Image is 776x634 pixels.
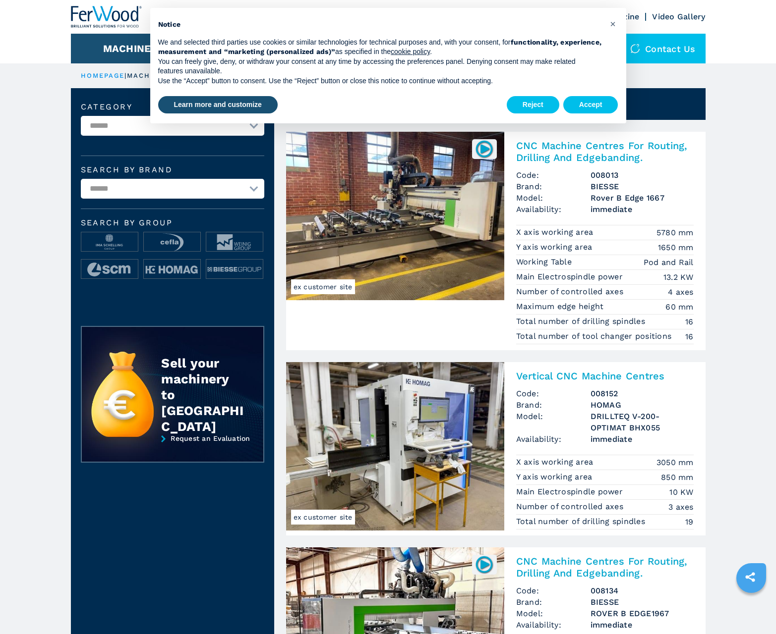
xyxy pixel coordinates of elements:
[591,411,694,433] h3: DRILLTEQ V-200-OPTIMAT BHX055
[516,433,591,445] span: Availability:
[516,486,626,497] p: Main Electrospindle power
[516,316,648,327] p: Total number of drilling spindles
[516,181,591,192] span: Brand:
[475,555,494,574] img: 008134
[391,48,430,55] a: cookie policy
[291,510,355,525] span: ex customer site
[286,362,504,530] img: Vertical CNC Machine Centres HOMAG DRILLTEQ V-200-OPTIMAT BHX055
[158,76,602,86] p: Use the “Accept” button to consent. Use the “Reject” button or close this notice to continue with...
[685,316,694,327] em: 16
[516,457,596,468] p: X axis working area
[81,232,138,252] img: image
[610,18,616,30] span: ×
[516,140,694,163] h2: CNC Machine Centres For Routing, Drilling And Edgebanding.
[734,589,769,627] iframe: Chat
[158,96,278,114] button: Learn more and customize
[668,501,694,513] em: 3 axes
[661,472,694,483] em: 850 mm
[81,166,264,174] label: Search by brand
[71,6,142,28] img: Ferwood
[507,96,559,114] button: Reject
[516,331,674,342] p: Total number of tool changer positions
[124,72,126,79] span: |
[158,38,602,56] strong: functionality, experience, measurement and “marketing (personalized ads)”
[516,411,591,433] span: Model:
[516,388,591,399] span: Code:
[516,516,648,527] p: Total number of drilling spindles
[668,286,694,298] em: 4 axes
[516,286,626,297] p: Number of controlled axes
[158,57,602,76] p: You can freely give, deny, or withdraw your consent at any time by accessing the preferences pane...
[516,399,591,411] span: Brand:
[516,271,626,282] p: Main Electrospindle power
[158,38,602,57] p: We and selected third parties use cookies or similar technologies for technical purposes and, wit...
[516,227,596,238] p: X axis working area
[516,204,591,215] span: Availability:
[158,20,602,30] h2: Notice
[475,139,494,158] img: 008013
[286,362,706,535] a: Vertical CNC Machine Centres HOMAG DRILLTEQ V-200-OPTIMAT BHX055ex customer siteVertical CNC Mach...
[620,34,706,63] div: Contact us
[81,260,138,279] img: image
[144,260,200,279] img: image
[652,12,705,21] a: Video Gallery
[516,619,591,631] span: Availability:
[685,516,694,528] em: 19
[591,169,694,181] h3: 008013
[591,388,694,399] h3: 008152
[81,434,264,470] a: Request an Evaluation
[81,103,264,111] label: Category
[591,181,694,192] h3: BIESSE
[591,596,694,608] h3: BIESSE
[206,232,263,252] img: image
[591,585,694,596] h3: 008134
[665,301,693,313] em: 60 mm
[81,72,125,79] a: HOMEPAGE
[657,227,694,238] em: 5780 mm
[516,257,575,267] p: Working Table
[516,555,694,579] h2: CNC Machine Centres For Routing, Drilling And Edgebanding.
[657,457,694,468] em: 3050 mm
[591,399,694,411] h3: HOMAG
[658,242,694,253] em: 1650 mm
[516,596,591,608] span: Brand:
[685,331,694,342] em: 16
[127,71,170,80] p: machines
[516,301,606,312] p: Maximum edge height
[591,608,694,619] h3: ROVER B EDGE1967
[144,232,200,252] img: image
[738,565,763,589] a: sharethis
[286,132,706,350] a: CNC Machine Centres For Routing, Drilling And Edgebanding. BIESSE Rover B Edge 1667ex customer si...
[81,219,264,227] span: Search by group
[103,43,158,54] button: Machines
[161,355,243,434] div: Sell your machinery to [GEOGRAPHIC_DATA]
[663,271,694,283] em: 13.2 KW
[591,619,694,631] span: immediate
[516,585,591,596] span: Code:
[563,96,618,114] button: Accept
[516,608,591,619] span: Model:
[630,44,640,53] img: Contact us
[516,242,595,253] p: Y axis working area
[591,192,694,204] h3: Rover B Edge 1667
[669,486,693,498] em: 10 KW
[605,16,621,32] button: Close this notice
[516,472,595,482] p: Y axis working area
[291,279,355,294] span: ex customer site
[286,132,504,300] img: CNC Machine Centres For Routing, Drilling And Edgebanding. BIESSE Rover B Edge 1667
[516,501,626,512] p: Number of controlled axes
[516,192,591,204] span: Model:
[516,370,694,382] h2: Vertical CNC Machine Centres
[644,257,694,268] em: Pod and Rail
[591,204,694,215] span: immediate
[206,260,263,279] img: image
[516,169,591,181] span: Code:
[591,433,694,445] span: immediate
